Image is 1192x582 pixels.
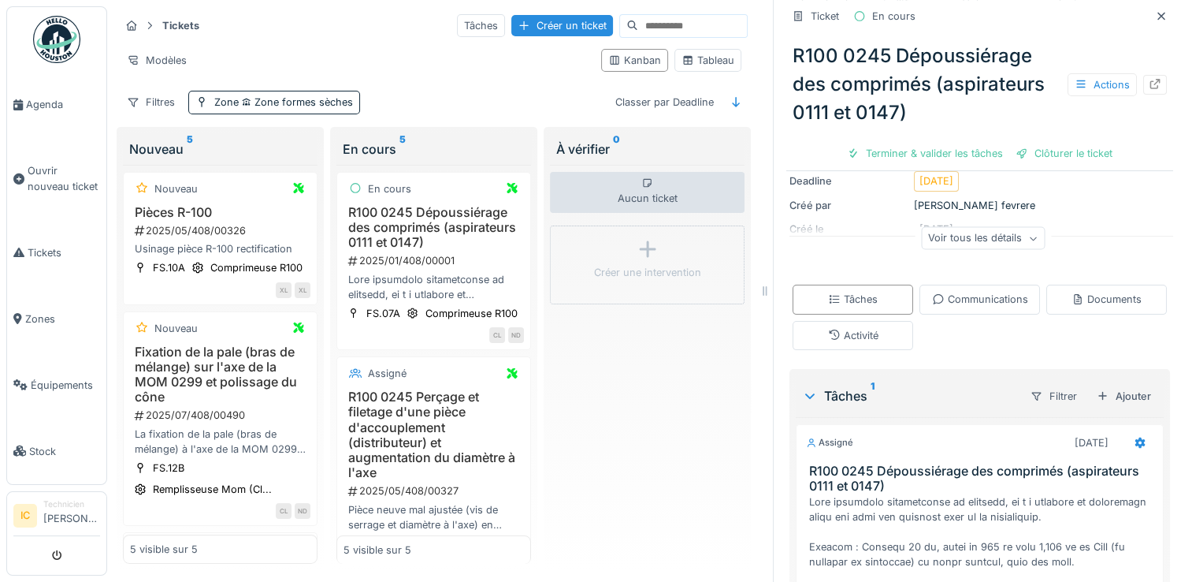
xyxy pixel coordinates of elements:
div: Modèles [120,49,194,72]
strong: Tickets [156,18,206,33]
li: [PERSON_NAME] [43,498,100,532]
span: Agenda [26,97,100,112]
div: Lore ipsumdolo sitametconse ad elitsedd, ei t i utlabore et doloremagn aliqu eni admi ven quisnos... [343,272,524,302]
div: Filtrer [1023,385,1084,408]
sup: 5 [187,140,193,159]
div: Nouveau [154,321,198,336]
div: [PERSON_NAME] fevrere [789,198,1170,213]
a: Zones [7,285,106,352]
div: En cours [343,140,525,159]
div: En cours [368,181,411,196]
div: Tâches [457,14,505,37]
div: 2025/07/408/00490 [133,408,310,423]
div: Créé par [789,198,908,213]
a: Équipements [7,352,106,418]
div: CL [276,503,292,519]
div: CL [489,327,505,343]
div: ND [508,327,524,343]
div: Comprimeuse R100 [210,260,303,275]
div: Assigné [806,436,853,450]
span: Équipements [31,378,100,393]
div: Deadline [789,173,908,188]
div: Zone [214,95,353,110]
h3: Pièces R-100 [130,205,310,220]
div: À vérifier [556,140,738,159]
div: Nouveau [129,140,311,159]
a: Ouvrir nouveau ticket [7,138,106,219]
div: En cours [872,9,915,24]
div: XL [276,282,292,298]
h3: R100 0245 Dépoussiérage des comprimés (aspirateurs 0111 et 0147) [809,464,1157,494]
div: 2025/05/408/00326 [133,223,310,238]
div: Terminer & valider les tâches [841,143,1009,164]
span: Stock [29,444,100,459]
div: Activité [828,328,878,343]
div: Actions [1068,73,1137,96]
a: Tickets [7,219,106,285]
sup: 0 [613,140,620,159]
div: Communications [932,292,1028,307]
div: [DATE] [919,173,953,188]
a: Stock [7,418,106,484]
div: Pièce neuve mal ajustée (vis de serrage et diamètre à l'axe) en remplacement d'une pièce usée jam... [343,502,524,532]
div: Kanban [608,53,661,68]
div: 5 visible sur 5 [130,542,198,557]
div: 2025/01/408/00001 [347,253,524,268]
div: 2025/05/408/00327 [347,483,524,498]
div: Tâches [802,386,1017,405]
a: Agenda [7,72,106,138]
div: Créer une intervention [594,265,701,280]
div: Technicien [43,498,100,510]
span: Zone formes sèches [239,96,353,108]
div: Nouveau [154,181,198,196]
div: La fixation de la pale (bras de mélange) à l'axe de la MOM 0299 à l'aide des deux vis comme décri... [130,427,310,457]
div: ND [295,503,310,519]
h3: R100 0245 Dépoussiérage des comprimés (aspirateurs 0111 et 0147) [343,205,524,251]
div: 5 visible sur 5 [343,542,411,557]
a: IC Technicien[PERSON_NAME] [13,498,100,536]
span: Zones [25,312,100,326]
div: FS.12B [153,461,184,476]
div: Voir tous les détails [921,227,1045,250]
div: Ticket [811,9,839,24]
sup: 1 [871,386,875,405]
div: Clôturer le ticket [1009,143,1119,164]
div: FS.07A [366,306,400,321]
div: Documents [1071,292,1142,307]
div: Usinage pièce R-100 rectification [130,241,310,256]
div: Assigné [368,366,407,381]
li: IC [13,504,37,528]
div: Remplisseuse Mom (Cl... [153,482,272,497]
div: Classer par Deadline [608,91,721,114]
div: Comprimeuse R100 [425,306,518,321]
div: Créer un ticket [511,15,613,36]
sup: 5 [399,140,406,159]
div: XL [295,282,310,298]
div: FS.10A [153,260,185,275]
h3: R100 0245 Perçage et filetage d'une pièce d'accouplement (distributeur) et augmentation du diamèt... [343,390,524,480]
div: Aucun ticket [550,172,745,213]
div: R100 0245 Dépoussiérage des comprimés (aspirateurs 0111 et 0147) [786,35,1173,133]
div: [DATE] [1075,435,1108,450]
div: Tableau [681,53,734,68]
h3: Fixation de la pale (bras de mélange) sur l'axe de la MOM 0299 et polissage du cône [130,345,310,405]
div: Ajouter [1090,386,1157,407]
div: Filtres [120,91,182,114]
div: Tâches [828,292,878,307]
span: Tickets [28,245,100,260]
img: Badge_color-CXgf-gQk.svg [33,16,80,63]
span: Ouvrir nouveau ticket [28,163,100,193]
